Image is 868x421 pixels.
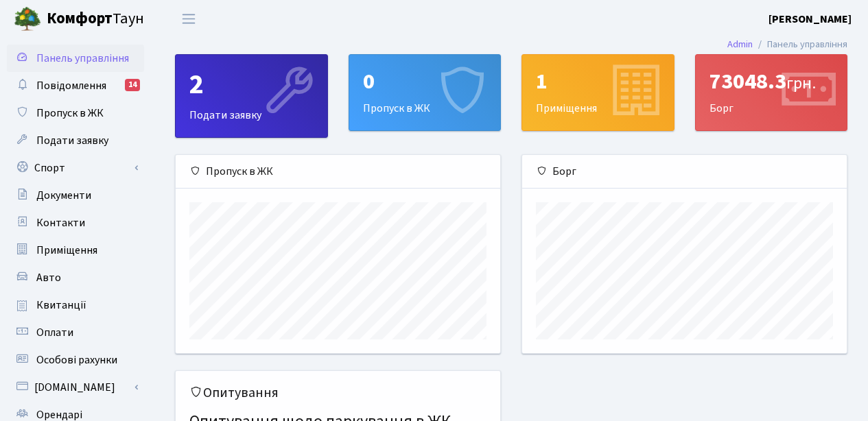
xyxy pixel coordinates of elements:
[189,385,486,401] h5: Опитування
[7,99,144,127] a: Пропуск в ЖК
[175,54,328,138] a: 2Подати заявку
[349,54,502,131] a: 0Пропуск в ЖК
[36,78,106,93] span: Повідомлення
[36,133,108,148] span: Подати заявку
[7,374,144,401] a: [DOMAIN_NAME]
[7,154,144,182] a: Спорт
[36,243,97,258] span: Приміщення
[176,155,500,189] div: Пропуск в ЖК
[522,55,674,130] div: Приміщення
[36,325,73,340] span: Оплати
[521,54,675,131] a: 1Приміщення
[36,106,104,121] span: Пропуск в ЖК
[36,215,85,230] span: Контакти
[709,69,834,95] div: 73048.3
[769,12,852,27] b: [PERSON_NAME]
[172,8,206,30] button: Переключити навігацію
[727,37,753,51] a: Admin
[36,352,117,368] span: Особові рахунки
[707,30,868,59] nav: breadcrumb
[14,5,41,33] img: logo.png
[7,72,144,99] a: Повідомлення14
[769,11,852,27] a: [PERSON_NAME]
[536,69,660,95] div: 1
[696,55,847,130] div: Борг
[7,291,144,319] a: Квитанції
[7,319,144,346] a: Оплати
[7,182,144,209] a: Документи
[7,346,144,374] a: Особові рахунки
[36,51,129,66] span: Панель управління
[47,8,144,31] span: Таун
[7,209,144,237] a: Контакти
[125,79,140,91] div: 14
[7,127,144,154] a: Подати заявку
[36,188,91,203] span: Документи
[36,270,61,285] span: Авто
[189,69,314,101] div: 2
[176,55,327,137] div: Подати заявку
[7,45,144,72] a: Панель управління
[522,155,847,189] div: Борг
[753,37,847,52] li: Панель управління
[7,264,144,291] a: Авто
[363,69,487,95] div: 0
[47,8,113,29] b: Комфорт
[7,237,144,264] a: Приміщення
[349,55,501,130] div: Пропуск в ЖК
[36,298,86,313] span: Квитанції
